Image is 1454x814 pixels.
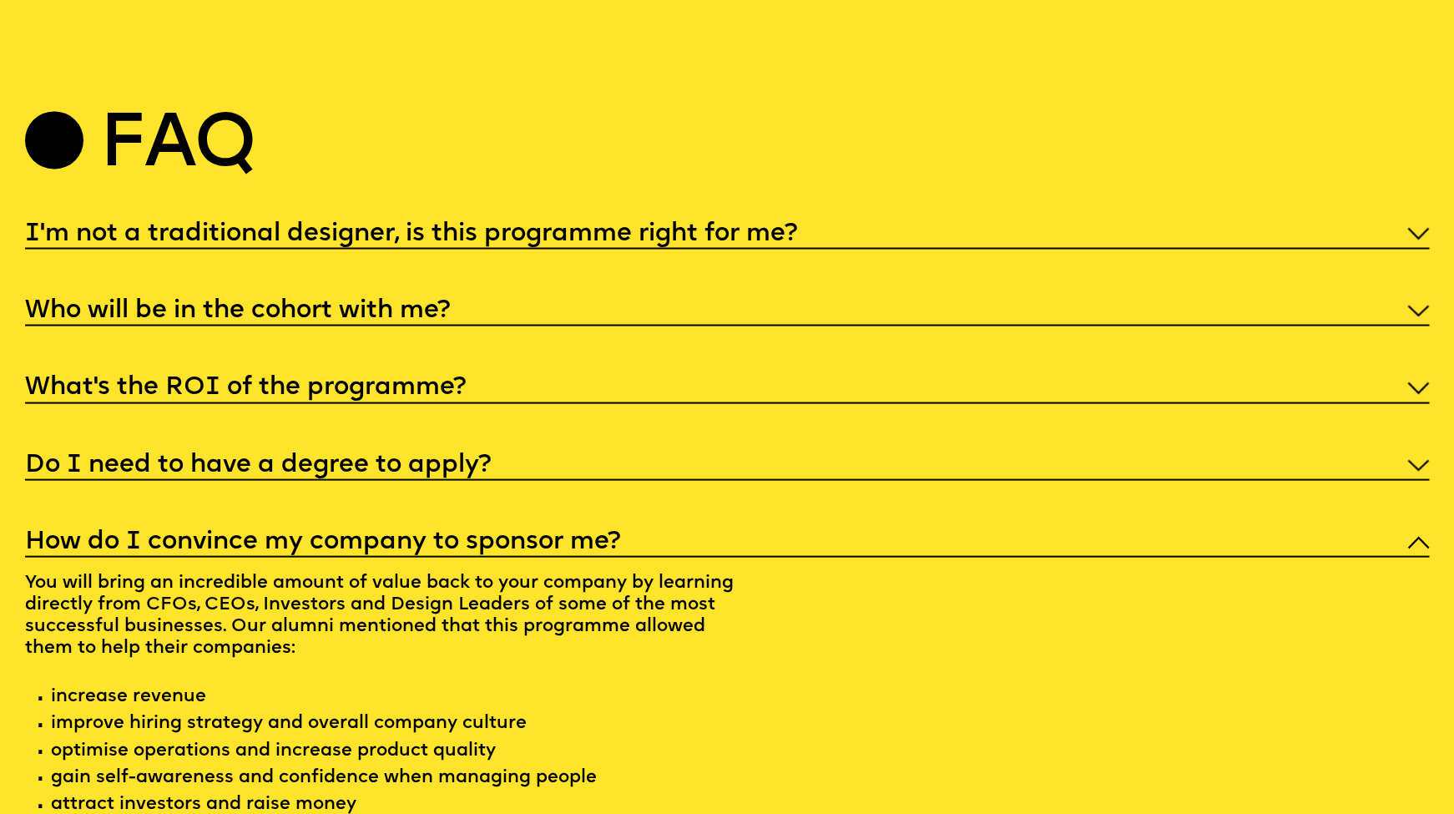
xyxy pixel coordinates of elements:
[35,741,45,763] span: ·
[25,302,450,319] h5: Who will be in the cohort with me?
[25,379,466,396] h5: What’s the ROI of the programme?
[35,688,45,710] span: ·
[25,457,491,473] h5: Do I need to have a degree to apply?
[35,715,45,736] span: ·
[25,225,796,242] h5: I'm not a traditional designer, is this programme right for me?
[35,768,45,790] span: ·
[99,115,255,179] h2: Faq
[25,533,620,550] h5: How do I convince my company to sponsor me?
